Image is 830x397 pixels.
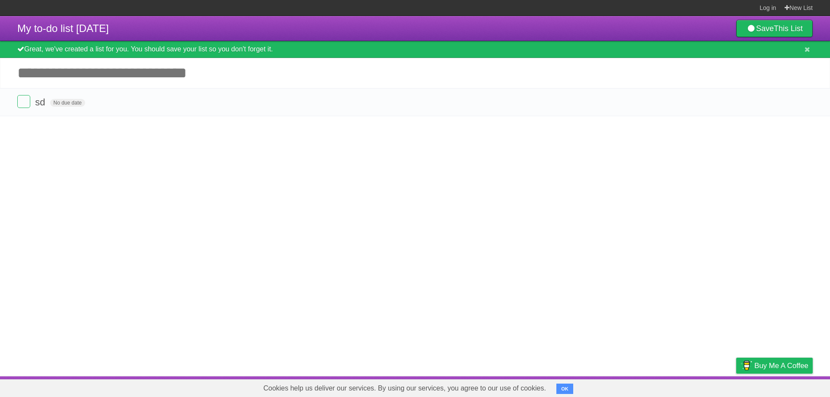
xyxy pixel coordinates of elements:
a: SaveThis List [736,20,813,37]
a: Buy me a coffee [736,358,813,374]
label: Done [17,95,30,108]
span: Buy me a coffee [754,358,808,373]
a: Terms [696,378,715,395]
span: My to-do list [DATE] [17,22,109,34]
b: This List [774,24,803,33]
button: OK [556,384,573,394]
img: Buy me a coffee [741,358,752,373]
span: Cookies help us deliver our services. By using our services, you agree to our use of cookies. [255,380,555,397]
a: Suggest a feature [758,378,813,395]
a: Privacy [725,378,747,395]
a: About [621,378,639,395]
span: sd [35,97,47,108]
span: No due date [50,99,85,107]
a: Developers [650,378,685,395]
